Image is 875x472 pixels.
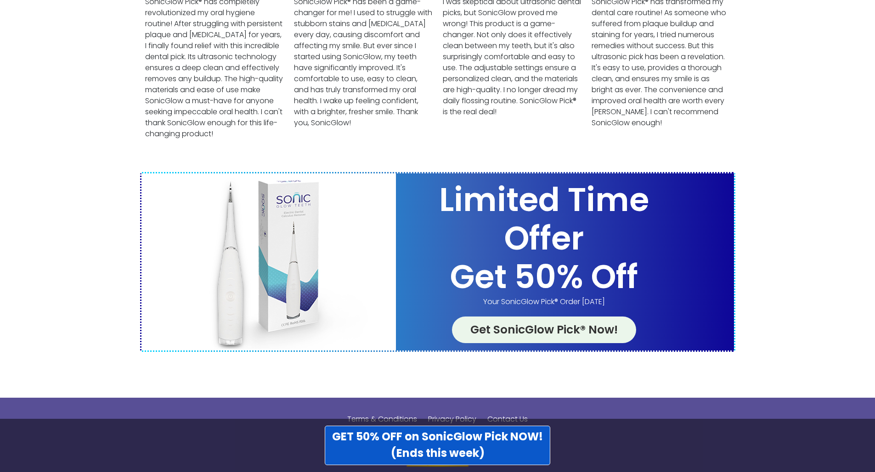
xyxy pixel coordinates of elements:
[325,426,550,465] a: GET 50% OFF on SonicGlow Pick NOW!(Ends this week)
[452,317,636,343] a: Get SonicGlow Pick® Now!
[343,407,422,436] a: Terms & Conditions
[396,258,692,296] h2: Get 50% Off
[141,173,396,350] img: Image
[396,181,692,258] h2: Limited Time Offer
[423,407,481,436] a: Privacy Policy
[396,296,692,307] span: Your SonicGlow Pick® Order [DATE]
[483,407,532,436] a: Contact Us
[332,429,543,461] strong: GET 50% OFF on SonicGlow Pick NOW! (Ends this week)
